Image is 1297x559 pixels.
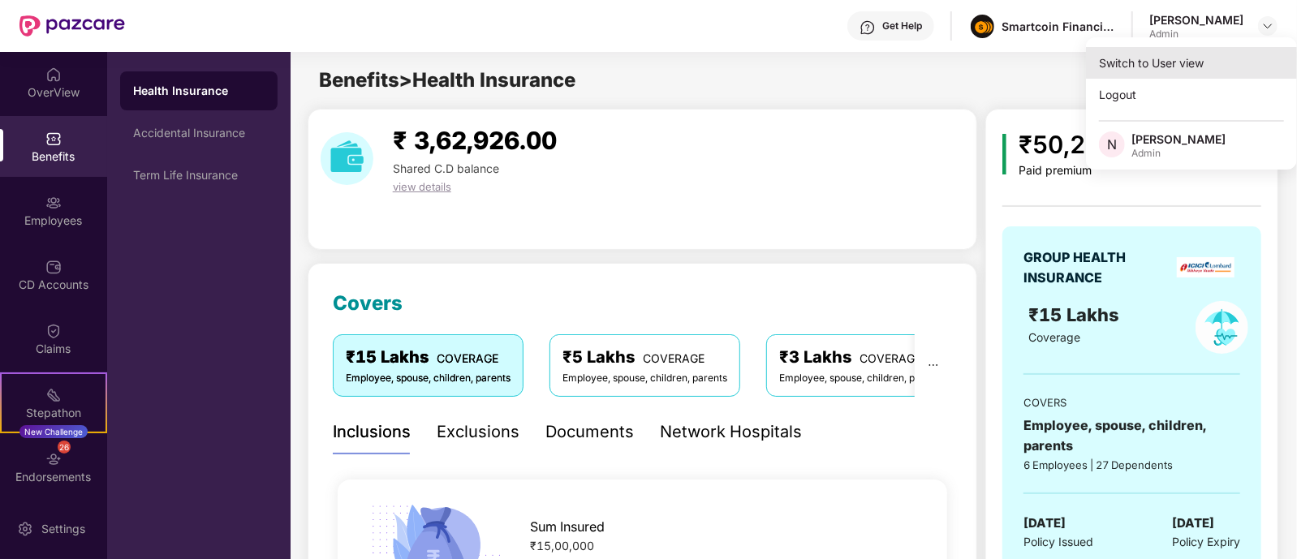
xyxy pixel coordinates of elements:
span: Shared C.D balance [393,161,499,175]
span: Covers [333,291,403,315]
span: [DATE] [1023,514,1066,533]
span: ₹15 Lakhs [1028,304,1124,325]
div: ₹15 Lakhs [346,345,511,370]
div: Inclusions [333,419,411,445]
img: insurerLogo [1177,257,1235,277]
span: COVERAGE [860,351,921,365]
div: Network Hospitals [660,419,802,445]
span: N [1107,135,1117,154]
span: Sum Insured [531,517,605,537]
div: 6 Employees | 27 Dependents [1023,457,1240,473]
span: [DATE] [1172,514,1214,533]
div: 26 [58,441,71,454]
img: svg+xml;base64,PHN2ZyBpZD0iU2V0dGluZy0yMHgyMCIgeG1sbnM9Imh0dHA6Ly93d3cudzMub3JnLzIwMDAvc3ZnIiB3aW... [17,521,33,537]
div: Accidental Insurance [133,127,265,140]
div: [PERSON_NAME] [1131,131,1226,147]
div: Term Life Insurance [133,169,265,182]
img: svg+xml;base64,PHN2ZyBpZD0iRW1wbG95ZWVzIiB4bWxucz0iaHR0cDovL3d3dy53My5vcmcvMjAwMC9zdmciIHdpZHRoPS... [45,195,62,211]
img: svg+xml;base64,PHN2ZyBpZD0iRHJvcGRvd24tMzJ4MzIiIHhtbG5zPSJodHRwOi8vd3d3LnczLm9yZy8yMDAwL3N2ZyIgd2... [1261,19,1274,32]
img: download [321,132,373,185]
div: ₹15,00,000 [531,537,920,555]
div: GROUP HEALTH INSURANCE [1023,247,1166,288]
div: ₹50,22,354.94 [1019,126,1191,164]
div: Documents [545,419,634,445]
div: Stepathon [2,405,106,421]
div: Admin [1149,28,1243,41]
span: ₹ 3,62,926.00 [393,126,557,155]
img: svg+xml;base64,PHN2ZyB4bWxucz0iaHR0cDovL3d3dy53My5vcmcvMjAwMC9zdmciIHdpZHRoPSIyMSIgaGVpZ2h0PSIyMC... [45,387,62,403]
div: Settings [37,521,90,537]
div: Employee, spouse, children, parents [779,371,944,386]
div: Paid premium [1019,164,1191,178]
span: Policy Expiry [1172,533,1240,551]
img: svg+xml;base64,PHN2ZyBpZD0iSGVscC0zMngzMiIgeG1sbnM9Imh0dHA6Ly93d3cudzMub3JnLzIwMDAvc3ZnIiB3aWR0aD... [860,19,876,36]
img: svg+xml;base64,PHN2ZyBpZD0iSG9tZSIgeG1sbnM9Imh0dHA6Ly93d3cudzMub3JnLzIwMDAvc3ZnIiB3aWR0aD0iMjAiIG... [45,67,62,83]
div: Health Insurance [133,83,265,99]
div: ₹5 Lakhs [562,345,727,370]
span: COVERAGE [643,351,705,365]
div: Exclusions [437,419,519,445]
span: view details [393,180,451,193]
span: ellipsis [928,359,939,371]
img: svg+xml;base64,PHN2ZyBpZD0iQ2xhaW0iIHhtbG5zPSJodHRwOi8vd3d3LnczLm9yZy8yMDAwL3N2ZyIgd2lkdGg9IjIwIi... [45,323,62,339]
img: New Pazcare Logo [19,15,125,37]
img: image%20(1).png [971,15,994,38]
div: Switch to User view [1086,47,1297,79]
img: svg+xml;base64,PHN2ZyBpZD0iQmVuZWZpdHMiIHhtbG5zPSJodHRwOi8vd3d3LnczLm9yZy8yMDAwL3N2ZyIgd2lkdGg9Ij... [45,131,62,147]
span: Benefits > Health Insurance [319,68,575,92]
div: Employee, spouse, children, parents [562,371,727,386]
div: Admin [1131,147,1226,160]
div: Smartcoin Financials Private Limited [1002,19,1115,34]
div: Employee, spouse, children, parents [346,371,511,386]
button: ellipsis [915,334,952,396]
span: Policy Issued [1023,533,1093,551]
div: COVERS [1023,394,1240,411]
img: policyIcon [1196,301,1248,354]
span: Coverage [1028,330,1080,344]
img: svg+xml;base64,PHN2ZyBpZD0iQ0RfQWNjb3VudHMiIGRhdGEtbmFtZT0iQ0QgQWNjb3VudHMiIHhtbG5zPSJodHRwOi8vd3... [45,259,62,275]
div: [PERSON_NAME] [1149,12,1243,28]
div: Get Help [882,19,922,32]
div: New Challenge [19,425,88,438]
span: COVERAGE [437,351,498,365]
img: icon [1002,134,1006,174]
div: Logout [1086,79,1297,110]
div: Employee, spouse, children, parents [1023,415,1240,456]
div: ₹3 Lakhs [779,345,944,370]
img: svg+xml;base64,PHN2ZyBpZD0iRW5kb3JzZW1lbnRzIiB4bWxucz0iaHR0cDovL3d3dy53My5vcmcvMjAwMC9zdmciIHdpZH... [45,451,62,467]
